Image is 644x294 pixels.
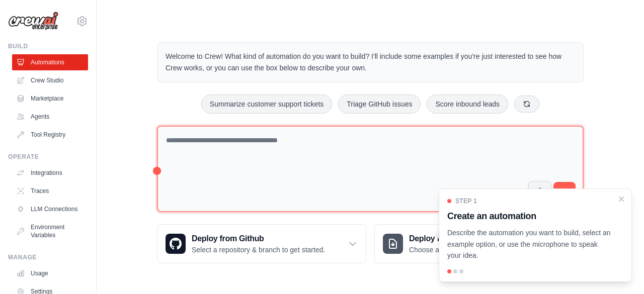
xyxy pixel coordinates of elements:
h3: Deploy from Github [192,233,325,245]
a: Usage [12,265,88,281]
p: Welcome to Crew! What kind of automation do you want to build? I'll include some examples if you'... [166,51,575,74]
p: Choose a zip file to upload. [409,245,494,255]
a: Automations [12,54,88,70]
a: Agents [12,109,88,125]
img: Logo [8,12,58,31]
p: Describe the automation you want to build, select an example option, or use the microphone to spe... [447,227,611,261]
h3: Create an automation [447,209,611,223]
button: Triage GitHub issues [338,94,421,114]
a: Marketplace [12,90,88,107]
span: Step 1 [455,197,477,205]
h3: Deploy from zip file [409,233,494,245]
p: Select a repository & branch to get started. [192,245,325,255]
button: Summarize customer support tickets [201,94,332,114]
button: Score inbound leads [427,94,508,114]
a: Environment Variables [12,219,88,243]
div: Manage [8,253,88,261]
div: Operate [8,153,88,161]
div: Build [8,42,88,50]
a: Traces [12,183,88,199]
a: Crew Studio [12,72,88,88]
button: Close walkthrough [617,195,625,203]
a: Integrations [12,165,88,181]
iframe: Chat Widget [594,246,644,294]
a: LLM Connections [12,201,88,217]
a: Tool Registry [12,127,88,143]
